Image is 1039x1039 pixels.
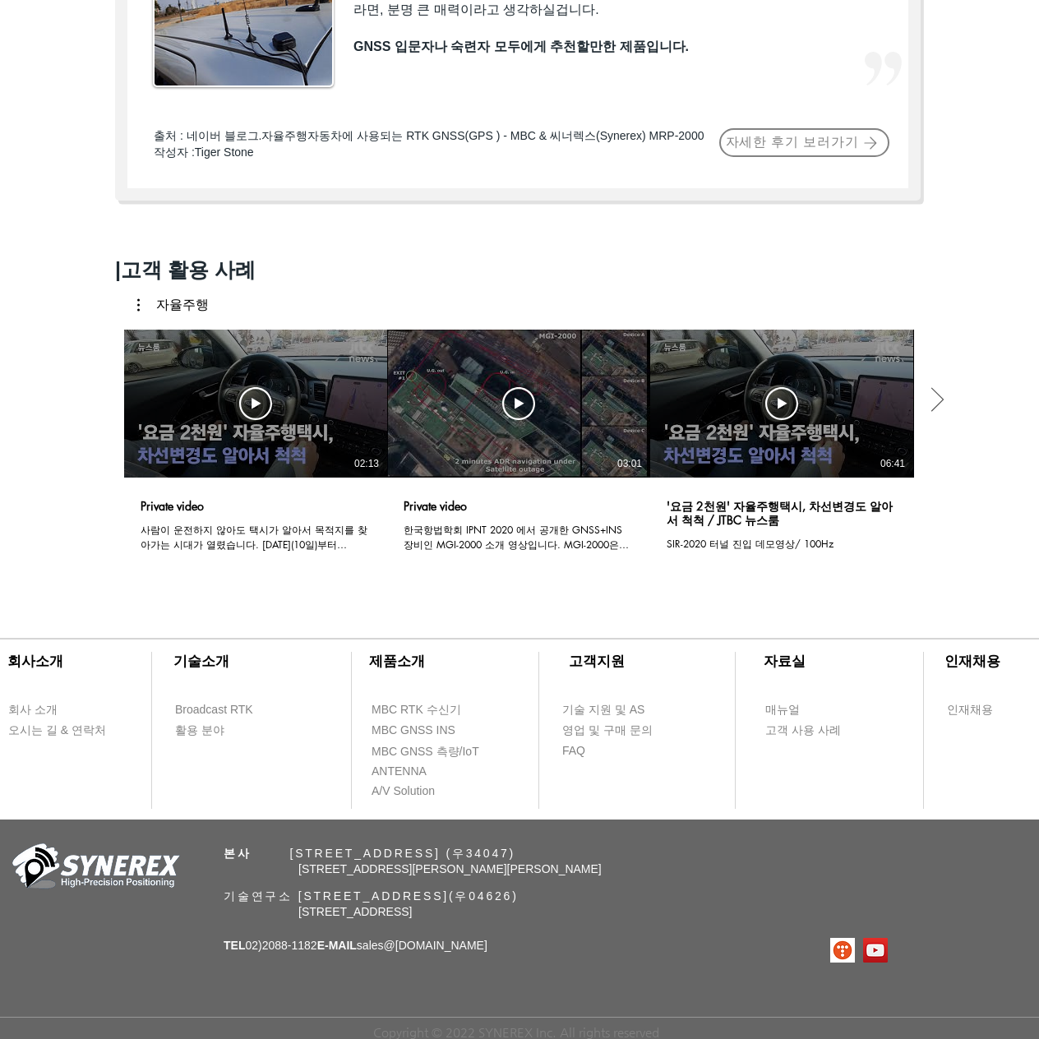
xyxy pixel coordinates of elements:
[261,129,704,142] a: 자율주행자동차에 사용되는 RTK GNSS(GPS ) - MBC & 씨너렉스(Synerex) MRP-2000
[371,720,473,741] a: MBC GNSS INS
[369,653,425,669] span: ​제품소개
[562,743,585,760] span: FAQ
[650,478,913,552] button: '요금 2천원' 자율주행택시, 차선변경도 알아서 척척 / JTBC 뉴스룸SIR-2020 터널 진입 데모영상/ 100Hz
[175,723,224,739] span: 활용 분야
[195,145,254,159] a: Tiger Stone
[141,522,371,553] div: 사람이 운전하지 않아도 택시가 알아서 목적지를 찾아가는 시대가 열렸습니다. 오늘(10일)부터 서울 일부지역에서 '자율주행택시'가 서비스를 시작했습니다. 거리와 상관 없이 한번에 2
[561,741,656,761] a: FAQ
[141,497,204,514] h3: Private video
[8,702,58,718] span: 회사 소개
[224,847,515,860] span: ​ [STREET_ADDRESS] (우34047)
[154,145,718,161] p: 작성자 :
[224,889,519,903] span: 기술연구소 [STREET_ADDRESS](우04626)
[175,702,253,718] span: Broadcast RTK
[404,497,467,514] h3: Private video
[561,720,656,741] a: 영업 및 구매 문의
[7,653,63,669] span: ​회사소개
[404,522,634,553] div: 한국항법학회 IPNT 2020 에서 공개한 GNSS+INS 장비인 MGI-2000 소개 영상입니다. MGI-2000은 GNSS와 IMU 센서를 결합한 관성 항법 장치이며, 추측 항
[317,939,357,952] span: E-MAIL
[880,458,905,469] div: 06:41
[764,653,806,669] span: ​자료실
[124,478,387,553] button: Private video사람이 운전하지 않아도 택시가 알아서 목적지를 찾아가는 시대가 열렸습니다. 오늘(10일)부터 서울 일부지역에서 '자율주행택시'가 서비스를 시작했습니다....
[373,1025,659,1039] span: Copyright © 2022 SYNEREX Inc. All rights reserved
[502,387,535,420] button: 동영상 보기
[372,744,479,760] span: MBC GNSS 측량/IoT
[765,702,800,718] span: 매뉴얼
[372,764,427,780] span: ANTENNA
[764,700,859,720] a: 매뉴얼
[947,702,993,718] span: 인재채용
[121,326,914,556] div: "자율주행" 채널 동영상
[387,478,650,553] button: Private video한국항법학회 IPNT 2020 에서 공개한 GNSS+INS 장비인 MGI-2000 소개 영상입니다. MGI-2000은 GNSS와 IMU 센서를 결합한 ...
[115,258,256,281] span: ​|고객 활용 사례
[224,939,487,952] span: 02)2088-1182 sales
[8,723,106,739] span: 오시는 길 & 연락처
[726,134,859,151] span: 자세한 후기 보러가기
[944,653,1000,669] span: ​인재채용
[7,700,102,720] a: 회사 소개
[76,285,959,598] main: "자율주행" 채널 동영상 위젯
[239,387,272,420] button: 동영상 보기
[224,847,252,860] span: 본사
[562,702,644,718] span: 기술 지원 및 AS
[371,781,465,801] a: A/V Solution
[765,387,798,420] button: 동영상 보기
[764,720,859,741] a: 고객 사용 사례
[7,720,118,741] a: 오시는 길 & 연락처
[353,39,689,53] span: GNSS 입문자나 숙련자 모두에게 추천할만한 제품입니다.
[372,702,461,718] span: MBC RTK 수신기
[173,653,229,669] span: ​기술소개
[830,938,888,963] ul: SNS 모음
[137,298,209,312] button: More actions for 자율주행
[354,458,379,469] div: 02:13
[561,700,685,720] a: 기술 지원 및 AS
[562,723,653,739] span: 영업 및 구매 문의
[371,700,494,720] a: MBC RTK 수신기
[174,720,269,741] a: 활용 분야
[667,497,897,528] h3: '요금 2천원' 자율주행택시, 차선변경도 알아서 척척 / JTBC 뉴스룸
[372,783,435,800] span: A/V Solution
[371,741,515,762] a: MBC GNSS 측량/IoT
[3,842,184,895] img: 회사_로고-removebg-preview.png
[156,298,209,312] div: 자율주행
[863,938,888,963] img: 유튜브 사회 아이콘
[569,653,625,669] span: ​고객지원
[298,862,602,875] span: [STREET_ADDRESS][PERSON_NAME][PERSON_NAME]
[946,700,1024,720] a: 인재채용
[384,939,487,952] a: @[DOMAIN_NAME]
[765,723,841,739] span: 고객 사용 사례
[224,939,245,952] span: TEL
[154,128,718,145] p: 출처 : 네이버 블로그.
[298,905,412,918] span: [STREET_ADDRESS]
[719,128,889,157] a: 자세한 후기 보러가기
[914,326,959,474] button: 다음 동영상
[850,968,1039,1039] iframe: Wix Chat
[371,761,465,782] a: ANTENNA
[667,536,834,552] div: SIR-2020 터널 진입 데모영상/ 100Hz
[372,723,455,739] span: MBC GNSS INS
[830,938,855,963] img: 티스토리로고
[617,458,642,469] div: 03:01
[174,700,269,720] a: Broadcast RTK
